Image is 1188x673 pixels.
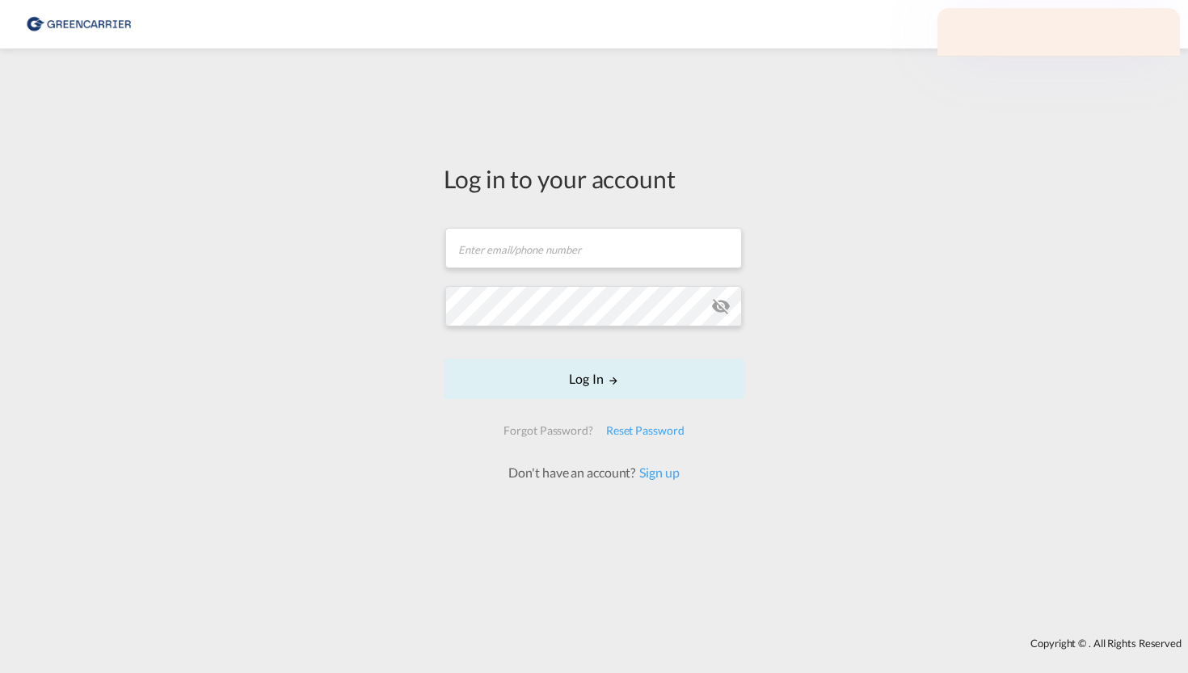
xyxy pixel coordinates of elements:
button: LOGIN [444,359,744,399]
div: Don't have an account? [491,464,697,482]
input: Enter email/phone number [445,228,742,268]
div: Log in to your account [444,162,744,196]
div: Reset Password [600,416,691,445]
img: 8cf206808afe11efa76fcd1e3d746489.png [24,6,133,43]
a: Sign up [635,465,679,480]
md-icon: icon-eye-off [711,297,731,316]
div: Forgot Password? [497,416,599,445]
